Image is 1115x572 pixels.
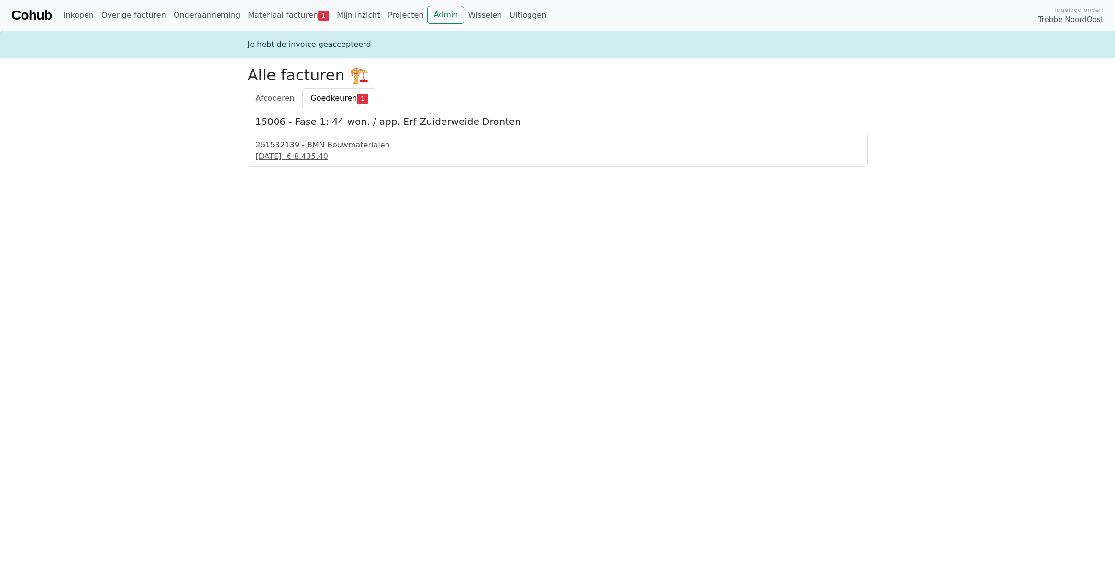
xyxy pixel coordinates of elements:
h5: 15006 - Fase 1: 44 won. / app. Erf Zuiderweide Dronten [255,116,860,127]
a: Mijn inzicht [333,6,384,25]
a: Wisselen [464,6,506,25]
a: Goedkeuren1 [302,88,376,108]
div: [DATE] - [256,151,860,162]
a: Inkopen [59,6,97,25]
span: 1 [357,94,368,103]
a: Onderaanneming [170,6,244,25]
a: Materiaal facturen1 [244,6,333,25]
h2: Alle facturen 🏗️ [248,66,868,84]
a: 251532139 - BMN Bouwmaterialen[DATE] -€ 8.435,40 [256,139,860,162]
a: Afcoderen [248,88,303,108]
a: Projecten [384,6,428,25]
span: 1 [318,11,329,21]
div: 251532139 - BMN Bouwmaterialen [256,139,860,151]
span: Trebbe NoordOost [1038,14,1104,25]
span: Goedkeuren [310,93,357,102]
a: Uitloggen [506,6,550,25]
span: € 8.435,40 [287,152,328,161]
div: Je hebt de invoice geaccepteerd [242,39,873,50]
a: Admin [427,6,464,24]
span: Ingelogd onder: [1055,5,1104,14]
span: Afcoderen [256,93,295,102]
a: Overige facturen [98,6,170,25]
a: Cohub [11,4,52,27]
